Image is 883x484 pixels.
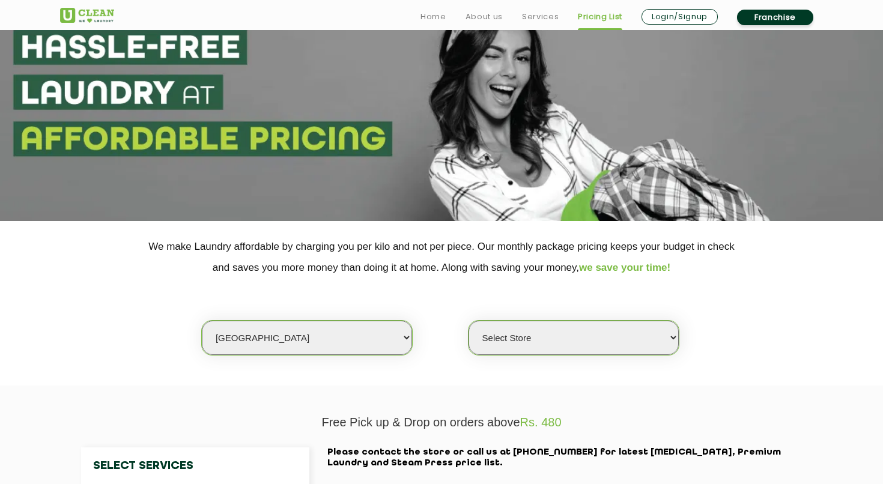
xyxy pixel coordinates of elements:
a: Pricing List [578,10,622,24]
p: Free Pick up & Drop on orders above [60,416,823,429]
img: UClean Laundry and Dry Cleaning [60,8,114,23]
a: About us [466,10,503,24]
p: We make Laundry affordable by charging you per kilo and not per piece. Our monthly package pricin... [60,236,823,278]
span: we save your time! [579,262,670,273]
a: Home [420,10,446,24]
span: Rs. 480 [520,416,562,429]
a: Services [522,10,559,24]
a: Franchise [737,10,813,25]
a: Login/Signup [642,9,718,25]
